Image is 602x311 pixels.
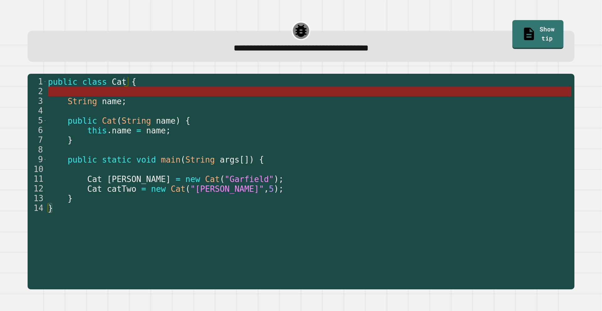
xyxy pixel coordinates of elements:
span: Cat [87,174,102,184]
span: name [112,126,132,135]
span: Cat [205,174,220,184]
a: Show tip [512,20,563,49]
span: class [82,77,107,87]
span: Toggle code folding, rows 1 through 14 [43,77,47,87]
span: [PERSON_NAME] [107,174,171,184]
div: 14 [28,203,47,213]
div: 1 [28,77,47,87]
span: static [102,155,131,164]
span: public [48,77,77,87]
span: args [220,155,240,164]
div: 3 [28,96,47,106]
span: 5 [269,184,274,194]
span: Toggle code folding, rows 9 through 13 [43,155,47,164]
span: void [136,155,156,164]
span: "[PERSON_NAME]" [190,184,264,194]
div: 5 [28,116,47,126]
div: 9 [28,155,47,164]
div: 2 [28,87,47,96]
div: 7 [28,135,47,145]
span: String [122,116,151,126]
span: name [146,126,166,135]
span: String [186,155,215,164]
div: 4 [28,106,47,116]
span: Cat [87,184,102,194]
span: catTwo [107,184,136,194]
span: Cat [112,77,127,87]
span: = [136,126,141,135]
div: 12 [28,184,47,194]
span: public [68,155,97,164]
div: 10 [28,164,47,174]
span: main [161,155,181,164]
div: 8 [28,145,47,155]
span: = [141,184,146,194]
span: this [87,126,107,135]
div: 13 [28,194,47,203]
span: public [68,116,97,126]
div: 6 [28,126,47,135]
div: 11 [28,174,47,184]
span: Cat [102,116,117,126]
span: Toggle code folding, rows 5 through 7 [43,116,47,126]
span: "Garfield" [225,174,274,184]
span: Cat [171,184,186,194]
span: new [151,184,166,194]
span: name [102,97,122,106]
span: name [156,116,176,126]
span: new [186,174,200,184]
span: = [176,174,181,184]
span: String [68,97,97,106]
